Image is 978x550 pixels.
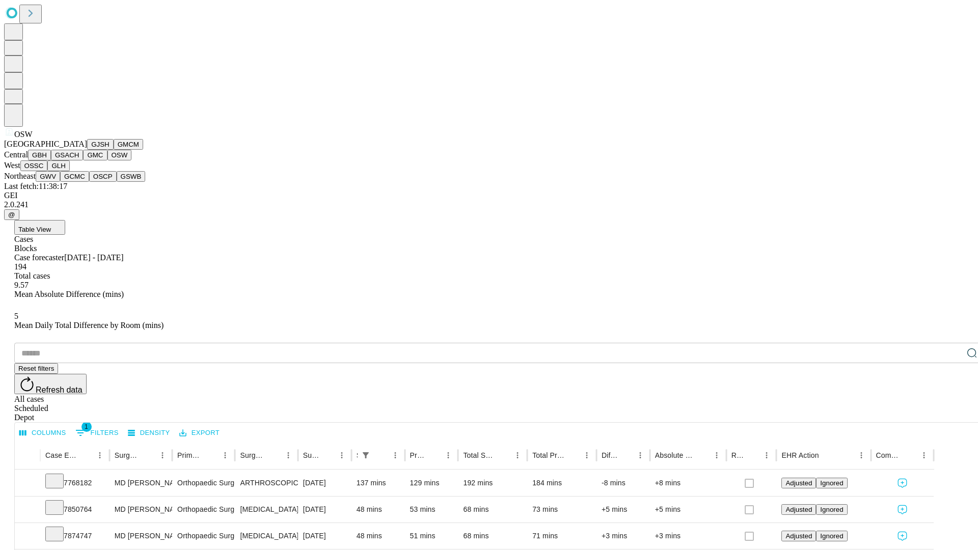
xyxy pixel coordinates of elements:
div: Comments [876,451,902,459]
div: EHR Action [781,451,819,459]
span: Mean Daily Total Difference by Room (mins) [14,321,164,329]
span: [DATE] - [DATE] [64,253,123,262]
button: GJSH [87,139,114,150]
button: Sort [267,448,281,462]
span: 9.57 [14,281,29,289]
div: 184 mins [532,470,591,496]
span: West [4,161,20,170]
div: 71 mins [532,523,591,549]
button: Adjusted [781,478,816,488]
div: 7874747 [45,523,104,549]
button: @ [4,209,19,220]
button: Show filters [359,448,373,462]
div: 137 mins [357,470,400,496]
div: 7768182 [45,470,104,496]
button: Show filters [73,425,121,441]
button: OSW [107,150,132,160]
button: Sort [78,448,93,462]
div: [DATE] [303,497,346,522]
button: Adjusted [781,504,816,515]
div: GEI [4,191,974,200]
span: [GEOGRAPHIC_DATA] [4,140,87,148]
button: Sort [204,448,218,462]
span: Ignored [820,479,843,487]
button: Menu [441,448,455,462]
button: Select columns [17,425,69,441]
button: Sort [141,448,155,462]
span: Ignored [820,532,843,540]
div: ARTHROSCOPICALLY AIDED ACL RECONSTRUCTION [240,470,292,496]
div: 73 mins [532,497,591,522]
span: Reset filters [18,365,54,372]
div: 129 mins [410,470,453,496]
div: +5 mins [655,497,721,522]
div: Predicted In Room Duration [410,451,426,459]
span: 194 [14,262,26,271]
button: Menu [510,448,525,462]
button: Menu [633,448,647,462]
div: +3 mins [655,523,721,549]
div: +8 mins [655,470,721,496]
button: GMC [83,150,107,160]
div: 1 active filter [359,448,373,462]
button: Adjusted [781,531,816,541]
button: Menu [759,448,774,462]
span: 5 [14,312,18,320]
div: Total Scheduled Duration [463,451,495,459]
div: MD [PERSON_NAME] [115,497,167,522]
div: [MEDICAL_DATA] MEDIAL OR LATERAL MENISCECTOMY [240,523,292,549]
div: 51 mins [410,523,453,549]
button: GMCM [114,139,143,150]
button: OSSC [20,160,48,171]
div: 53 mins [410,497,453,522]
div: -8 mins [602,470,645,496]
button: Menu [155,448,170,462]
span: Ignored [820,506,843,513]
div: 48 mins [357,497,400,522]
div: Case Epic Id [45,451,77,459]
button: Expand [20,501,35,519]
button: Sort [320,448,335,462]
div: 48 mins [357,523,400,549]
button: OSCP [89,171,117,182]
div: 7850764 [45,497,104,522]
div: Surgery Name [240,451,265,459]
button: Density [125,425,173,441]
button: Export [177,425,222,441]
div: [DATE] [303,470,346,496]
div: MD [PERSON_NAME] [115,470,167,496]
div: Absolute Difference [655,451,694,459]
button: Reset filters [14,363,58,374]
span: Table View [18,226,51,233]
button: Sort [427,448,441,462]
button: GCMC [60,171,89,182]
div: Scheduled In Room Duration [357,451,358,459]
span: Total cases [14,271,50,280]
button: GWV [36,171,60,182]
span: Northeast [4,172,36,180]
span: Refresh data [36,386,83,394]
div: Surgery Date [303,451,319,459]
span: Last fetch: 11:38:17 [4,182,67,190]
div: Difference [602,451,618,459]
button: Menu [854,448,868,462]
button: Menu [335,448,349,462]
button: Sort [565,448,580,462]
button: Menu [917,448,931,462]
button: Menu [580,448,594,462]
button: Ignored [816,504,847,515]
button: GSACH [51,150,83,160]
button: Sort [695,448,710,462]
button: Refresh data [14,374,87,394]
span: Mean Absolute Difference (mins) [14,290,124,298]
button: GLH [47,160,69,171]
div: Resolved in EHR [731,451,745,459]
div: 68 mins [463,497,522,522]
button: Menu [93,448,107,462]
div: Surgeon Name [115,451,140,459]
button: Expand [20,528,35,545]
span: Adjusted [785,506,812,513]
div: Orthopaedic Surgery [177,470,230,496]
span: Central [4,150,28,159]
button: Menu [218,448,232,462]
